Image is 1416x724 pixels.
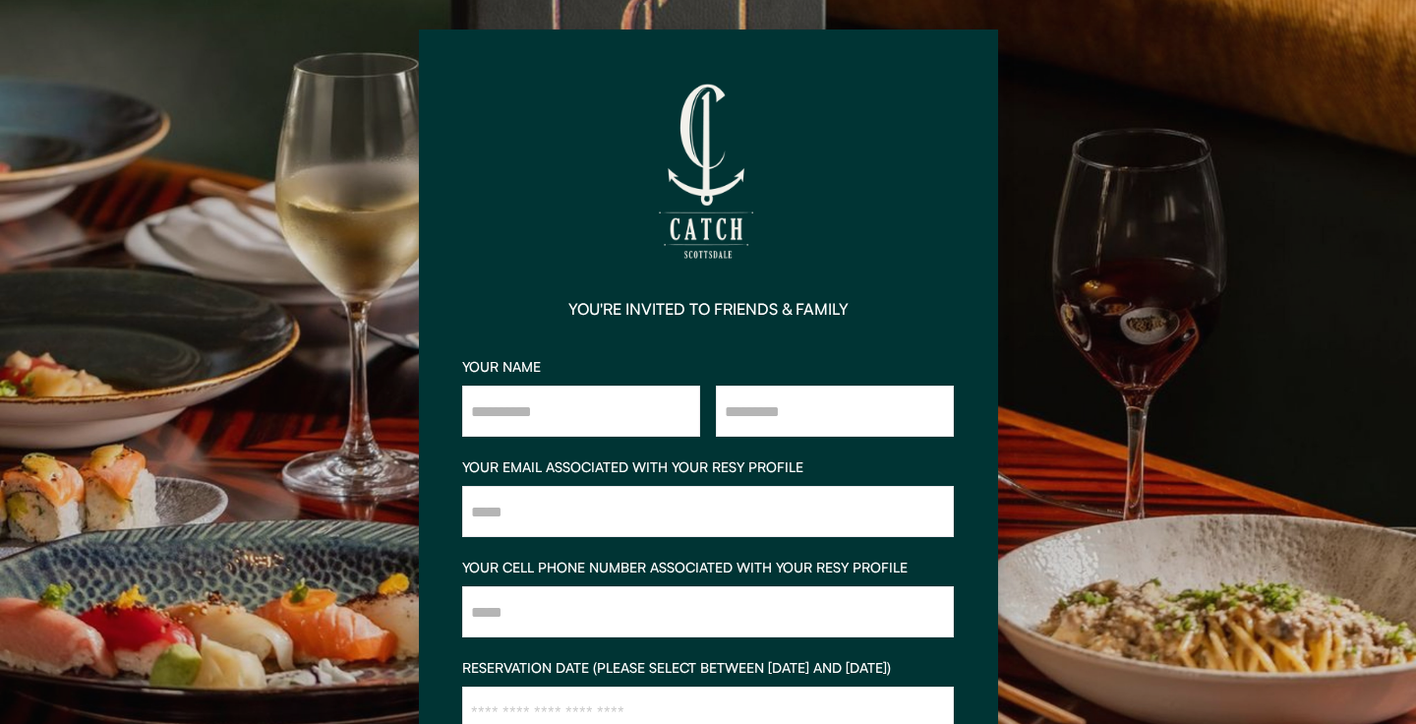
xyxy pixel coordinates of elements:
img: CATCH%20SCOTTSDALE_Logo%20Only.png [610,73,806,270]
div: YOUR EMAIL ASSOCIATED WITH YOUR RESY PROFILE [462,460,954,474]
div: RESERVATION DATE (PLEASE SELECT BETWEEN [DATE] AND [DATE]) [462,661,954,675]
div: YOUR CELL PHONE NUMBER ASSOCIATED WITH YOUR RESY PROFILE [462,561,954,574]
div: YOUR NAME [462,360,954,374]
div: YOU'RE INVITED TO FRIENDS & FAMILY [568,301,849,317]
